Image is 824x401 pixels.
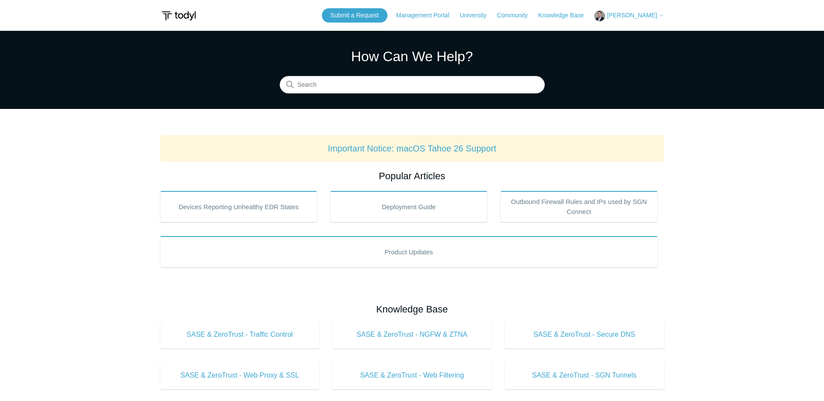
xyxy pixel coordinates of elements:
a: Community [497,11,536,20]
a: Important Notice: macOS Tahoe 26 Support [328,144,496,153]
a: Knowledge Base [538,11,592,20]
span: SASE & ZeroTrust - Secure DNS [518,329,651,340]
a: SASE & ZeroTrust - NGFW & ZTNA [332,321,492,348]
a: Devices Reporting Unhealthy EDR States [160,191,318,222]
h1: How Can We Help? [280,46,545,67]
span: [PERSON_NAME] [607,12,657,19]
span: SASE & ZeroTrust - Web Filtering [345,370,479,381]
a: SASE & ZeroTrust - Traffic Control [160,321,320,348]
a: Submit a Request [322,8,387,23]
input: Search [280,76,545,94]
a: Deployment Guide [330,191,487,222]
button: [PERSON_NAME] [594,10,664,21]
a: SASE & ZeroTrust - SGN Tunnels [505,362,664,389]
a: SASE & ZeroTrust - Secure DNS [505,321,664,348]
span: SASE & ZeroTrust - Traffic Control [173,329,307,340]
a: SASE & ZeroTrust - Web Filtering [332,362,492,389]
h2: Knowledge Base [160,302,664,316]
span: SASE & ZeroTrust - Web Proxy & SSL [173,370,307,381]
img: Todyl Support Center Help Center home page [160,8,197,24]
a: University [460,11,495,20]
span: SASE & ZeroTrust - SGN Tunnels [518,370,651,381]
a: Product Updates [160,236,658,267]
a: SASE & ZeroTrust - Web Proxy & SSL [160,362,320,389]
a: Outbound Firewall Rules and IPs used by SGN Connect [500,191,658,222]
a: Management Portal [396,11,458,20]
h2: Popular Articles [160,169,664,183]
span: SASE & ZeroTrust - NGFW & ZTNA [345,329,479,340]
